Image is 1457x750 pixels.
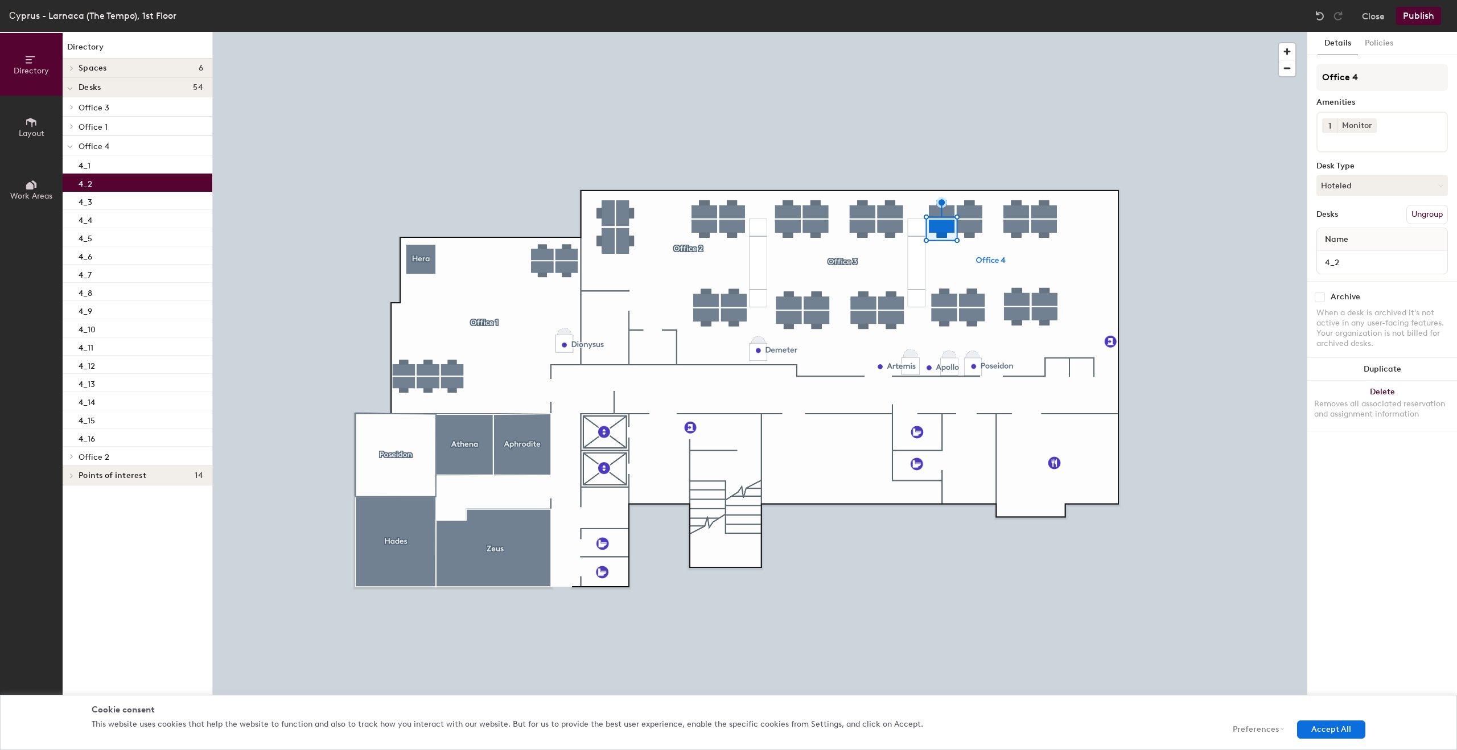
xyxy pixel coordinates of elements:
[79,249,92,262] p: 4_6
[1396,7,1441,25] button: Publish
[193,83,203,92] span: 54
[79,285,92,298] p: 4_8
[195,471,203,480] span: 14
[79,340,93,353] p: 4_11
[9,9,176,23] div: Сyprus - Larnaca (The Tempo), 1st Floor
[79,322,96,335] p: 4_10
[79,176,92,189] p: 4_2
[79,358,95,371] p: 4_12
[1319,229,1354,250] span: Name
[1406,205,1448,224] button: Ungroup
[1307,381,1457,431] button: DeleteRemoves all associated reservation and assignment information
[79,394,95,407] p: 4_14
[79,83,101,92] span: Desks
[14,66,49,76] span: Directory
[92,718,923,731] p: This website uses cookies that help the website to function and also to track how you interact wi...
[79,212,92,225] p: 4_4
[1319,254,1445,270] input: Unnamed desk
[79,303,92,316] p: 4_9
[1328,120,1331,132] span: 1
[79,194,92,207] p: 4_3
[79,376,95,389] p: 4_13
[79,471,146,480] span: Points of interest
[79,103,109,113] span: Office 3
[92,704,1365,716] div: Cookie consent
[1316,210,1338,219] div: Desks
[1362,7,1385,25] button: Close
[63,41,212,59] h1: Directory
[1358,32,1400,55] button: Policies
[79,452,109,462] span: Office 2
[79,267,92,280] p: 4_7
[79,64,107,73] span: Spaces
[1297,720,1365,739] button: Accept All
[1331,292,1360,302] div: Archive
[1322,118,1337,133] button: 1
[79,431,95,444] p: 4_16
[1307,358,1457,381] button: Duplicate
[79,158,90,171] p: 4_1
[79,230,92,244] p: 4_5
[79,413,95,426] p: 4_15
[1314,399,1450,419] div: Removes all associated reservation and assignment information
[199,64,203,73] span: 6
[1318,32,1358,55] button: Details
[1337,118,1377,133] div: Monitor
[79,122,108,132] span: Office 1
[1316,175,1448,196] button: Hoteled
[1332,10,1344,22] img: Redo
[1316,162,1448,171] div: Desk Type
[79,142,109,151] span: Office 4
[10,191,52,201] span: Work Areas
[1316,98,1448,107] div: Amenities
[1316,308,1448,349] div: When a desk is archived it's not active in any user-facing features. Your organization is not bil...
[1314,10,1326,22] img: Undo
[1219,720,1289,739] button: Preferences
[19,129,44,138] span: Layout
